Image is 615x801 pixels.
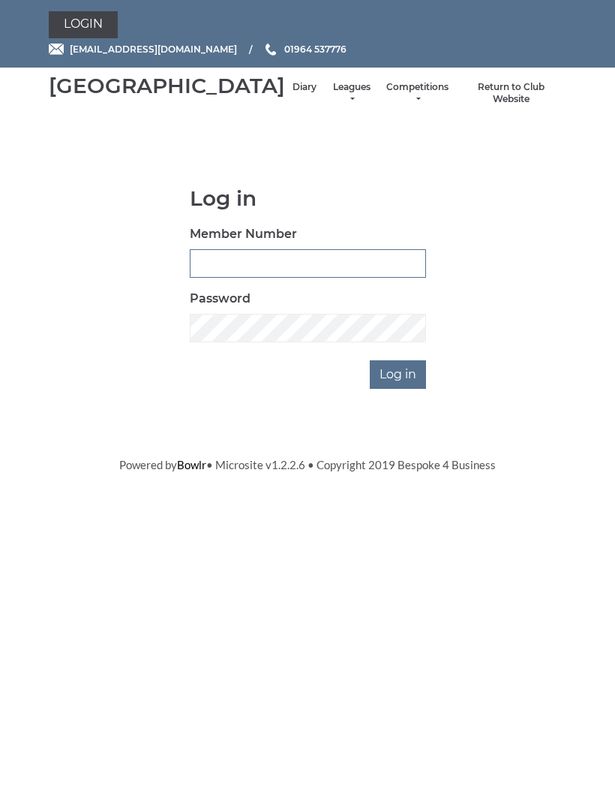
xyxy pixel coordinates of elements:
a: Competitions [386,81,448,106]
span: 01964 537776 [284,44,346,55]
a: Diary [292,81,316,94]
a: Leagues [331,81,371,106]
a: Return to Club Website [463,81,559,106]
img: Phone us [265,44,276,56]
span: [EMAIL_ADDRESS][DOMAIN_NAME] [70,44,237,55]
img: Email [49,44,64,55]
a: Login [49,11,118,38]
div: [GEOGRAPHIC_DATA] [49,74,285,98]
label: Member Number [190,225,297,243]
a: Bowlr [177,458,206,471]
input: Log in [370,360,426,389]
a: Email [EMAIL_ADDRESS][DOMAIN_NAME] [49,42,237,56]
label: Password [190,290,250,308]
h1: Log in [190,187,426,210]
span: Powered by • Microsite v1.2.2.6 • Copyright 2019 Bespoke 4 Business [119,458,496,471]
a: Phone us 01964 537776 [263,42,346,56]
